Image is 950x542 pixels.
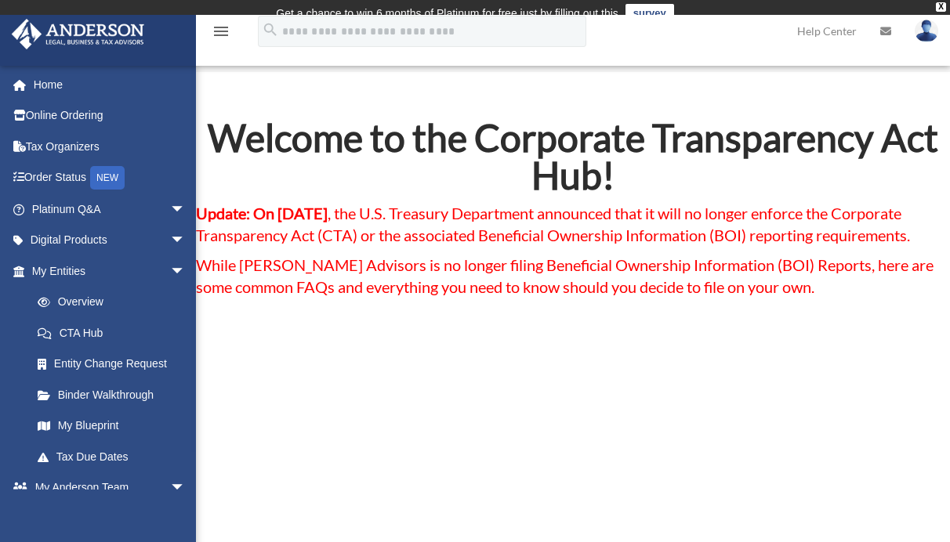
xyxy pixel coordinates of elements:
[22,349,209,380] a: Entity Change Request
[196,119,950,202] h2: Welcome to the Corporate Transparency Act Hub!
[22,317,201,349] a: CTA Hub
[625,4,674,23] a: survey
[936,2,946,12] div: close
[196,255,934,296] span: While [PERSON_NAME] Advisors is no longer filing Beneficial Ownership Information (BOI) Reports, ...
[90,166,125,190] div: NEW
[11,193,209,225] a: Platinum Q&Aarrow_drop_down
[22,441,209,472] a: Tax Due Dates
[170,255,201,287] span: arrow_drop_down
[915,20,938,42] img: User Pic
[11,100,209,132] a: Online Ordering
[196,204,328,222] strong: Update: On [DATE]
[212,22,230,41] i: menu
[262,21,279,38] i: search
[11,255,209,287] a: My Entitiesarrow_drop_down
[276,4,618,23] div: Get a chance to win 6 months of Platinum for free just by filling out this
[11,69,209,100] a: Home
[11,162,209,194] a: Order StatusNEW
[11,131,209,162] a: Tax Organizers
[22,287,209,318] a: Overview
[11,225,209,256] a: Digital Productsarrow_drop_down
[170,225,201,257] span: arrow_drop_down
[196,204,910,244] span: , the U.S. Treasury Department announced that it will no longer enforce the Corporate Transparenc...
[11,472,209,504] a: My Anderson Teamarrow_drop_down
[212,27,230,41] a: menu
[7,19,149,49] img: Anderson Advisors Platinum Portal
[170,472,201,504] span: arrow_drop_down
[170,193,201,226] span: arrow_drop_down
[22,410,209,442] a: My Blueprint
[22,379,209,410] a: Binder Walkthrough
